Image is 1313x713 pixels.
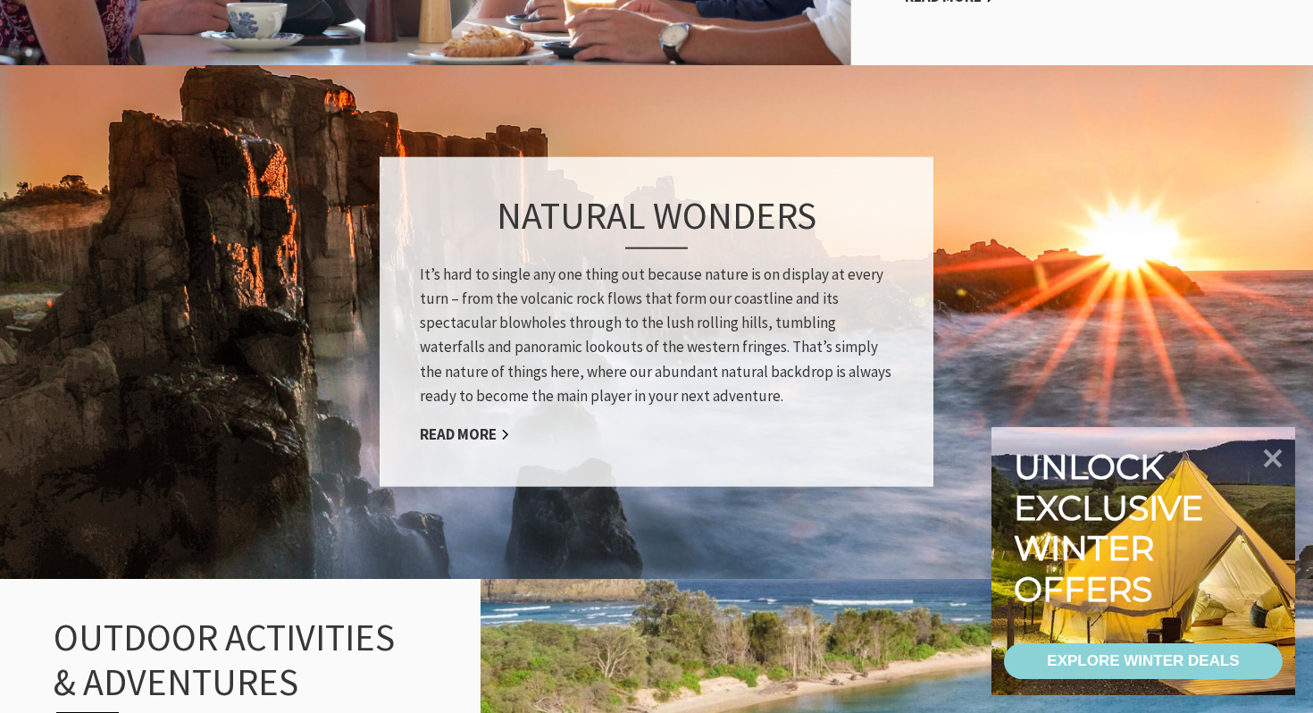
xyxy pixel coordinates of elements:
div: Unlock exclusive winter offers [1014,447,1211,609]
h3: Natural Wonders [420,193,893,248]
a: Read More [420,424,510,445]
a: EXPLORE WINTER DEALS [1004,643,1283,679]
span: It’s hard to single any one thing out because nature is on display at every turn – from the volca... [420,264,891,405]
div: EXPLORE WINTER DEALS [1047,643,1239,679]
